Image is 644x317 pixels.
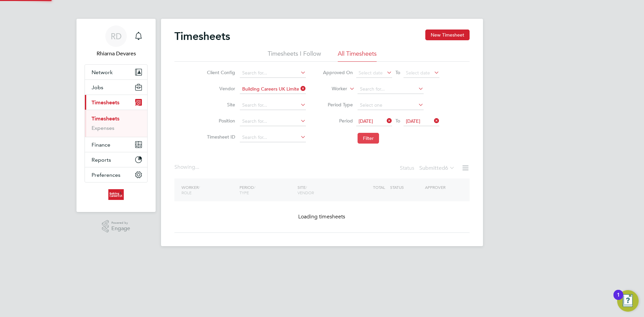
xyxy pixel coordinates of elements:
[85,189,148,200] a: Go to home page
[338,50,377,62] li: All Timesheets
[92,115,119,122] a: Timesheets
[617,295,620,304] div: 1
[358,85,424,94] input: Search for...
[205,69,235,75] label: Client Config
[174,164,201,171] div: Showing
[76,19,156,212] nav: Main navigation
[85,65,147,80] button: Network
[92,125,114,131] a: Expenses
[92,69,113,75] span: Network
[268,50,321,62] li: Timesheets I Follow
[240,101,306,110] input: Search for...
[358,133,379,144] button: Filter
[85,95,147,110] button: Timesheets
[240,68,306,78] input: Search for...
[85,167,147,182] button: Preferences
[102,220,130,233] a: Powered byEngage
[205,118,235,124] label: Position
[92,172,120,178] span: Preferences
[393,116,402,125] span: To
[317,86,347,92] label: Worker
[111,226,130,231] span: Engage
[425,30,470,40] button: New Timesheet
[92,99,119,106] span: Timesheets
[85,50,148,58] span: Rhiarna Devares
[85,152,147,167] button: Reports
[85,80,147,95] button: Jobs
[85,110,147,137] div: Timesheets
[400,164,456,173] div: Status
[406,70,430,76] span: Select date
[419,165,455,171] label: Submitted
[205,86,235,92] label: Vendor
[406,118,420,124] span: [DATE]
[92,84,103,91] span: Jobs
[92,157,111,163] span: Reports
[108,189,123,200] img: buildingcareersuk-logo-retina.png
[195,164,199,170] span: ...
[240,117,306,126] input: Search for...
[85,25,148,58] a: RDRhiarna Devares
[205,102,235,108] label: Site
[323,102,353,108] label: Period Type
[358,101,424,110] input: Select one
[617,290,639,312] button: Open Resource Center, 1 new notification
[240,85,306,94] input: Search for...
[111,220,130,226] span: Powered by
[445,165,448,171] span: 6
[359,118,373,124] span: [DATE]
[323,118,353,124] label: Period
[111,32,122,41] span: RD
[359,70,383,76] span: Select date
[323,69,353,75] label: Approved On
[92,142,110,148] span: Finance
[174,30,230,43] h2: Timesheets
[85,137,147,152] button: Finance
[393,68,402,77] span: To
[240,133,306,142] input: Search for...
[205,134,235,140] label: Timesheet ID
